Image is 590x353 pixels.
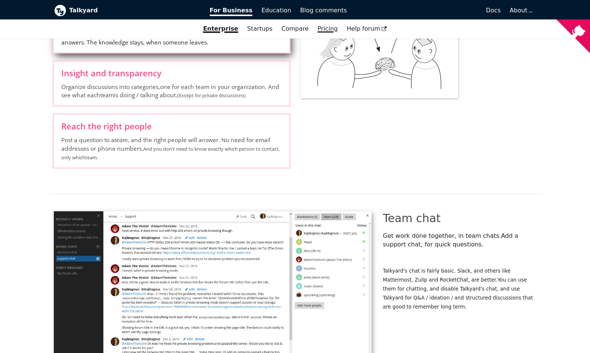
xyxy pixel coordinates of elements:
span: Education [261,7,291,14]
a: Education [257,4,296,17]
a: Blog comments [296,4,351,17]
small: (Except for private discussions) [177,92,246,99]
img: Talkyard logo [54,4,66,16]
span: Blog comments [300,7,347,14]
i: team [114,136,128,144]
p: Get work done together, in team chats. Add a support chat, for quick questions. [383,231,536,249]
small: And you don't need to know exactly which person to contact, only which team . [61,145,280,161]
a: About [510,7,531,14]
a: Talkyard logoTalkyard [54,4,199,16]
span: Organize discussions into categories, one for each team in your organization . And see what each ... [61,83,282,100]
span: Docs [486,7,501,14]
span: Insight and transparency [61,69,282,77]
b: Talkyard [69,6,199,15]
a: Startups [243,22,277,35]
a: For Business [205,4,257,17]
span: For Business [210,7,253,16]
span: Post a question to a , and the right people will answer. No need for email addresses or phone num... [61,136,282,162]
a: Docs [351,4,506,17]
a: Pricing [313,22,342,35]
a: Help forum [342,22,391,35]
a: Compare [282,25,309,32]
small: Talkyard's chat is fairly basic. Slack, and others like Mattermost, Zulip and RocketChat, are bet... [383,268,533,310]
a: Enterprise [199,22,243,35]
h2: Team chat [383,211,536,225]
span: Reach the right people [61,122,282,130]
img: vw73ji3trlxjz6gpgv3n3fmakjlezd.jpg [301,9,458,98]
span: Help forum [347,25,387,32]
